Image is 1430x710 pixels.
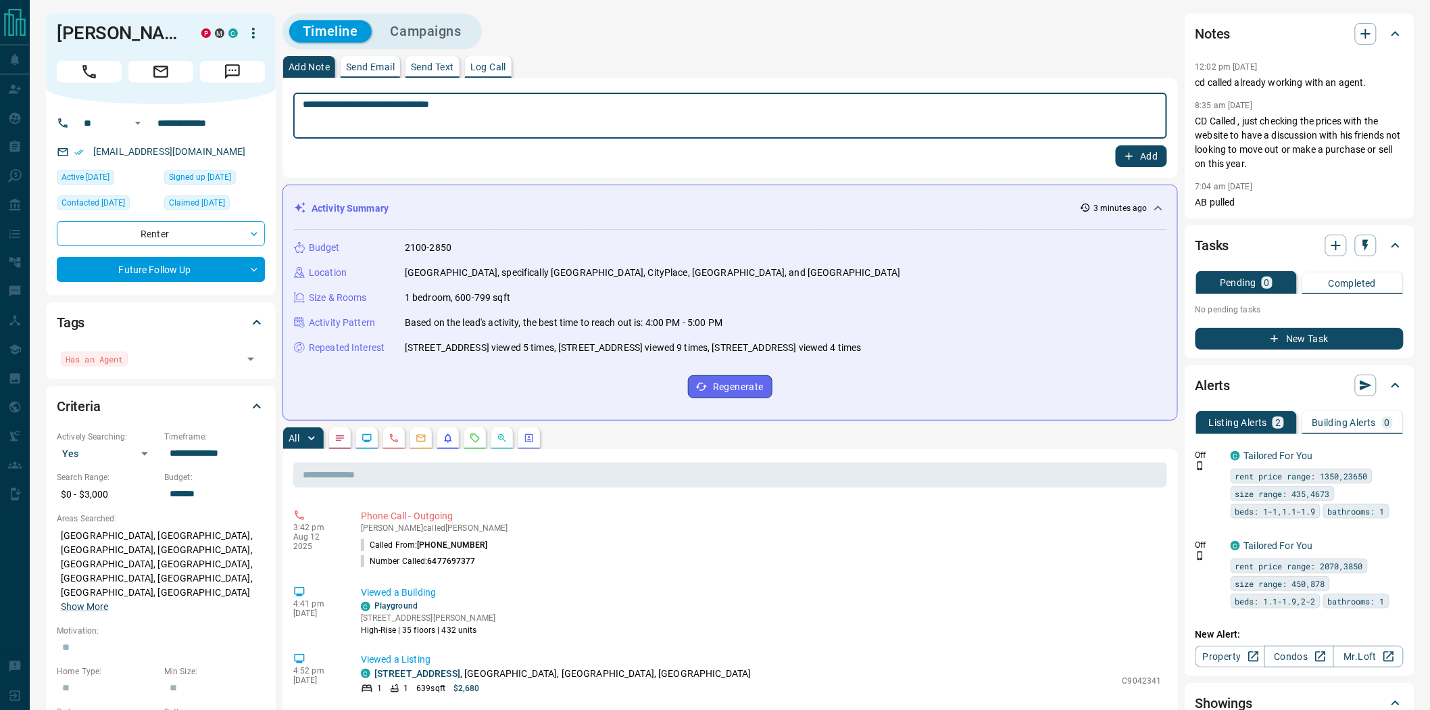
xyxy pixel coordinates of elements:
[1209,418,1268,427] p: Listing Alerts
[215,28,224,38] div: mrloft.ca
[164,431,265,443] p: Timeframe:
[1275,418,1281,427] p: 2
[1328,594,1385,608] span: bathrooms: 1
[1333,646,1403,667] a: Mr.Loft
[361,509,1162,523] p: Phone Call - Outgoing
[57,525,265,618] p: [GEOGRAPHIC_DATA], [GEOGRAPHIC_DATA], [GEOGRAPHIC_DATA], [GEOGRAPHIC_DATA], [GEOGRAPHIC_DATA], [G...
[1195,229,1404,262] div: Tasks
[57,61,122,82] span: Call
[453,682,480,694] p: $2,680
[1195,62,1258,72] p: 12:02 pm [DATE]
[361,539,487,551] p: Called From:
[377,682,382,694] p: 1
[411,62,454,72] p: Send Text
[169,170,231,184] span: Signed up [DATE]
[524,433,535,444] svg: Agent Actions
[169,196,225,210] span: Claimed [DATE]
[1195,539,1223,551] p: Off
[293,599,341,609] p: 4:41 pm
[1329,279,1377,288] p: Completed
[93,146,246,157] a: [EMAIL_ADDRESS][DOMAIN_NAME]
[1235,577,1325,590] span: size range: 450,878
[57,483,157,506] p: $0 - $3,000
[57,170,157,189] div: Fri Jul 25 2025
[361,653,1162,667] p: Viewed a Listing
[428,557,476,566] span: 6477697377
[57,306,265,339] div: Tags
[57,22,181,44] h1: [PERSON_NAME]
[164,471,265,483] p: Budget:
[289,20,372,43] button: Timeline
[57,396,101,417] h2: Criteria
[1195,182,1253,191] p: 7:04 am [DATE]
[1195,461,1205,471] svg: Push Notification Only
[1264,646,1334,667] a: Condos
[1195,646,1265,667] a: Property
[293,676,341,685] p: [DATE]
[312,202,389,216] p: Activity Summary
[57,195,157,214] div: Wed Jul 09 2025
[289,62,330,72] p: Add Note
[1195,235,1229,256] h2: Tasks
[309,266,347,280] p: Location
[470,433,480,444] svg: Requests
[1195,195,1404,210] p: AB pulled
[293,523,341,532] p: 3:42 pm
[128,61,193,82] span: Email
[1195,23,1231,45] h2: Notes
[389,433,399,444] svg: Calls
[1195,369,1404,402] div: Alerts
[57,513,265,525] p: Areas Searched:
[1123,675,1162,687] p: C9042341
[361,555,476,567] p: Number Called:
[1235,469,1368,483] span: rent price range: 1350,23650
[1220,278,1256,287] p: Pending
[1235,559,1363,573] span: rent price range: 2070,3850
[1195,114,1404,171] p: CD Called , just checking the prices with the website to have a discussion with his friends not l...
[293,666,341,676] p: 4:52 pm
[1235,504,1316,518] span: beds: 1-1,1.1-1.9
[1195,18,1404,50] div: Notes
[1244,450,1313,461] a: Tailored For You
[361,602,370,611] div: condos.ca
[335,433,345,444] svg: Notes
[1195,328,1404,350] button: New Task
[1195,551,1205,561] svg: Push Notification Only
[289,433,299,443] p: All
[1195,300,1404,320] p: No pending tasks
[1385,418,1390,427] p: 0
[294,196,1166,221] div: Activity Summary3 minutes ago
[1195,375,1231,396] h2: Alerts
[57,625,265,637] p: Motivation:
[1264,278,1270,287] p: 0
[361,523,1162,533] p: [PERSON_NAME] called [PERSON_NAME]
[293,532,341,551] p: Aug 12 2025
[1195,628,1404,642] p: New Alert:
[1116,145,1167,167] button: Add
[164,195,265,214] div: Wed Apr 09 2025
[293,609,341,618] p: [DATE]
[228,28,238,38] div: condos.ca
[1093,202,1147,214] p: 3 minutes ago
[57,431,157,443] p: Actively Searching:
[200,61,265,82] span: Message
[405,316,722,330] p: Based on the lead's activity, the best time to reach out is: 4:00 PM - 5:00 PM
[374,668,460,679] a: [STREET_ADDRESS]
[57,471,157,483] p: Search Range:
[1195,101,1253,110] p: 8:35 am [DATE]
[57,221,265,246] div: Renter
[1328,504,1385,518] span: bathrooms: 1
[361,669,370,678] div: condos.ca
[470,62,506,72] p: Log Call
[403,682,408,694] p: 1
[1312,418,1377,427] p: Building Alerts
[361,612,495,624] p: [STREET_ADDRESS][PERSON_NAME]
[443,433,453,444] svg: Listing Alerts
[497,433,508,444] svg: Opportunities
[416,433,426,444] svg: Emails
[241,350,260,369] button: Open
[74,147,84,157] svg: Email Verified
[1195,76,1404,90] p: cd called already working with an agent.
[405,266,900,280] p: [GEOGRAPHIC_DATA], specifically [GEOGRAPHIC_DATA], CityPlace, [GEOGRAPHIC_DATA], and [GEOGRAPHIC_...
[405,291,510,305] p: 1 bedroom, 600-799 sqft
